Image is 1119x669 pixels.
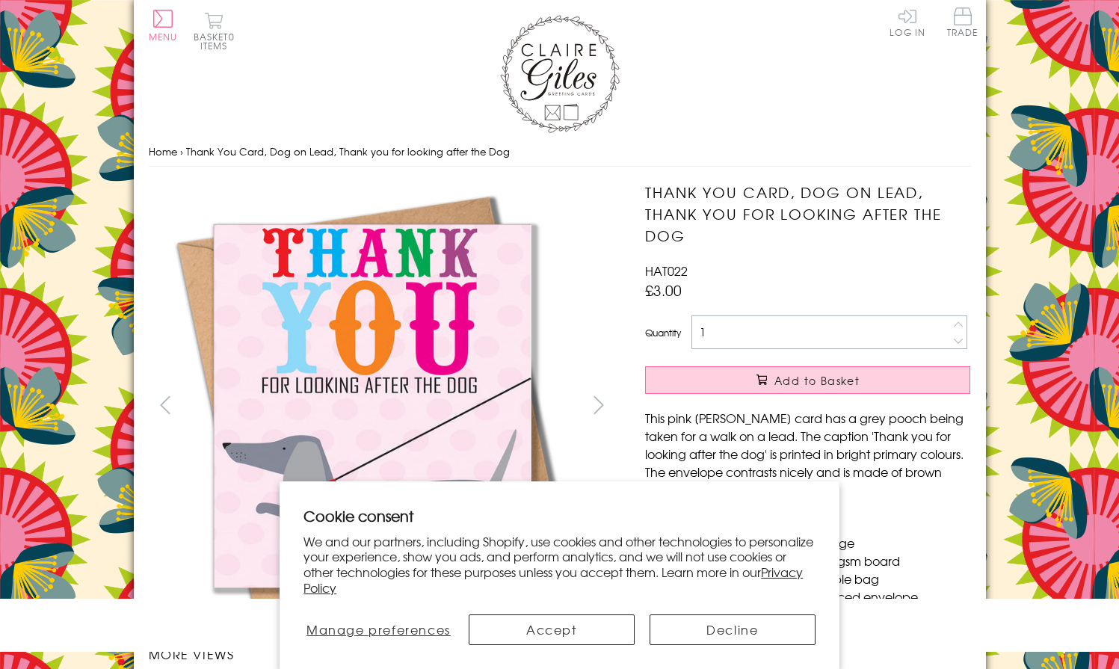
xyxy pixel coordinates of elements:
[582,388,615,422] button: next
[306,620,451,638] span: Manage preferences
[500,15,620,133] img: Claire Giles Greetings Cards
[645,409,970,499] p: This pink [PERSON_NAME] card has a grey pooch being taken for a walk on a lead. The caption 'Than...
[149,10,178,41] button: Menu
[303,614,453,645] button: Manage preferences
[947,7,978,37] span: Trade
[149,144,177,158] a: Home
[650,614,816,645] button: Decline
[645,262,688,280] span: HAT022
[645,366,970,394] button: Add to Basket
[645,326,681,339] label: Quantity
[149,645,616,663] h3: More views
[180,144,183,158] span: ›
[890,7,925,37] a: Log In
[469,614,635,645] button: Accept
[303,505,816,526] h2: Cookie consent
[303,534,816,596] p: We and our partners, including Shopify, use cookies and other technologies to personalize your ex...
[149,388,182,422] button: prev
[186,144,510,158] span: Thank You Card, Dog on Lead, Thank you for looking after the Dog
[645,280,682,300] span: £3.00
[149,182,597,630] img: Thank You Card, Dog on Lead, Thank you for looking after the Dog
[774,373,860,388] span: Add to Basket
[303,563,803,596] a: Privacy Policy
[194,12,235,50] button: Basket0 items
[149,30,178,43] span: Menu
[149,137,971,167] nav: breadcrumbs
[200,30,235,52] span: 0 items
[645,182,970,246] h1: Thank You Card, Dog on Lead, Thank you for looking after the Dog
[947,7,978,40] a: Trade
